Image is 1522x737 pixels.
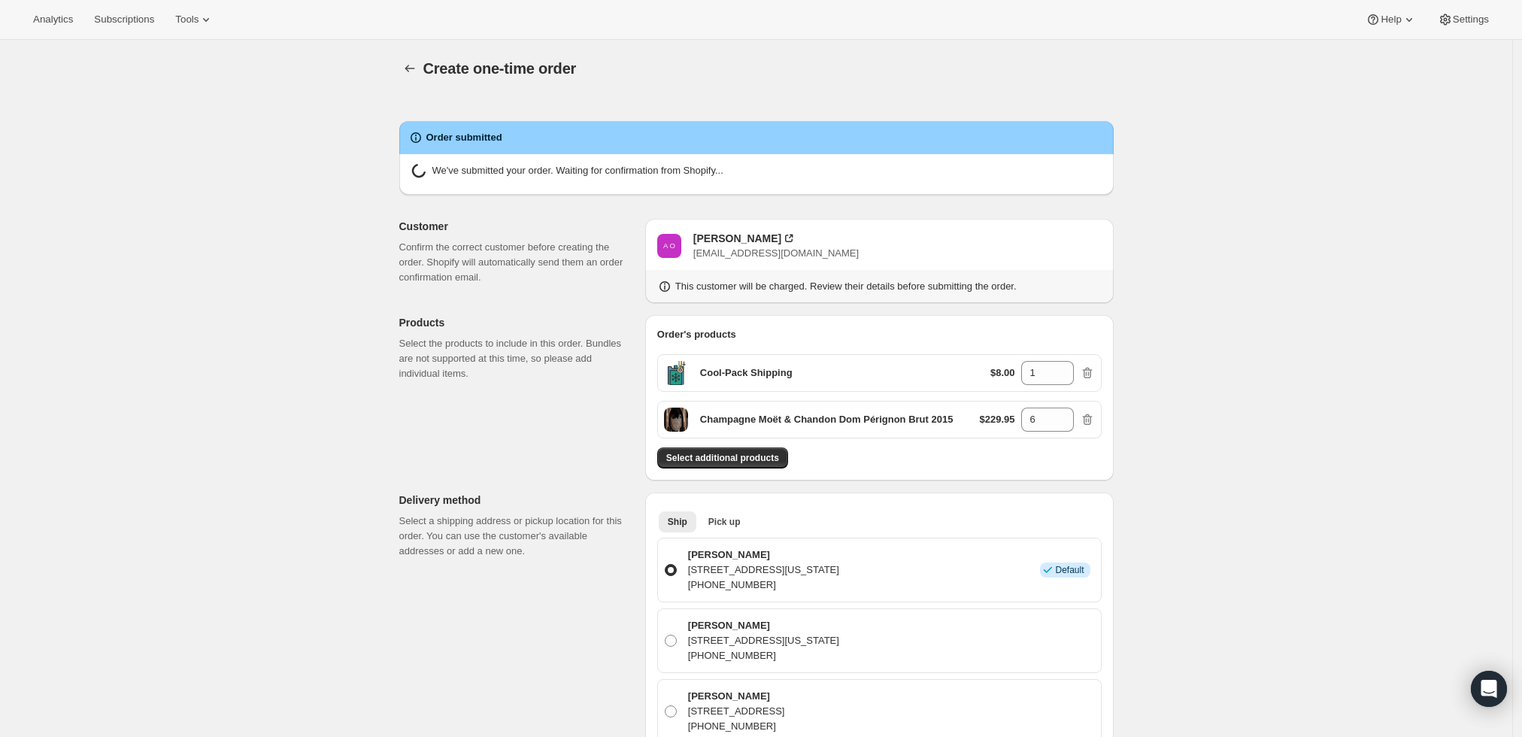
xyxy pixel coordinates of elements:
span: Default Title [664,408,688,432]
span: Tools [175,14,199,26]
p: Select a shipping address or pickup location for this order. You can use the customer's available... [399,514,633,559]
p: We've submitted your order. Waiting for confirmation from Shopify... [432,163,723,183]
span: Settings [1453,14,1489,26]
p: [PERSON_NAME] [688,618,839,633]
span: Help [1381,14,1401,26]
p: [PHONE_NUMBER] [688,719,785,734]
button: Help [1357,9,1425,30]
button: Select additional products [657,447,788,469]
span: Ship [668,516,687,528]
p: Confirm the correct customer before creating the order. Shopify will automatically send them an o... [399,240,633,285]
button: Tools [166,9,223,30]
span: Default [1055,564,1084,576]
span: Pick up [708,516,741,528]
div: [PERSON_NAME] [693,231,781,246]
p: [PERSON_NAME] [688,547,839,563]
p: [PHONE_NUMBER] [688,648,839,663]
h2: Order submitted [426,130,502,145]
button: Subscriptions [85,9,163,30]
span: Order's products [657,329,736,340]
p: [STREET_ADDRESS] [688,704,785,719]
p: Delivery method [399,493,633,508]
p: $8.00 [990,365,1015,381]
p: $229.95 [980,412,1015,427]
span: Select additional products [666,452,779,464]
p: Champagne Moët & Chandon Dom Pérignon Brut 2015 [700,412,954,427]
text: A O [663,241,675,250]
p: Select the products to include in this order. Bundles are not supported at this time, so please a... [399,336,633,381]
p: [STREET_ADDRESS][US_STATE] [688,563,839,578]
p: Cool-Pack Shipping [700,365,793,381]
span: [EMAIL_ADDRESS][DOMAIN_NAME] [693,247,859,259]
span: Subscriptions [94,14,154,26]
span: Default Title [664,361,688,385]
button: Analytics [24,9,82,30]
p: [STREET_ADDRESS][US_STATE] [688,633,839,648]
p: Products [399,315,633,330]
p: [PERSON_NAME] [688,689,785,704]
button: Settings [1429,9,1498,30]
p: This customer will be charged. Review their details before submitting the order. [675,279,1017,294]
span: Create one-time order [423,60,577,77]
p: Customer [399,219,633,234]
p: [PHONE_NUMBER] [688,578,839,593]
div: Open Intercom Messenger [1471,671,1507,707]
span: Alexander Oettl [657,234,681,258]
span: Analytics [33,14,73,26]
